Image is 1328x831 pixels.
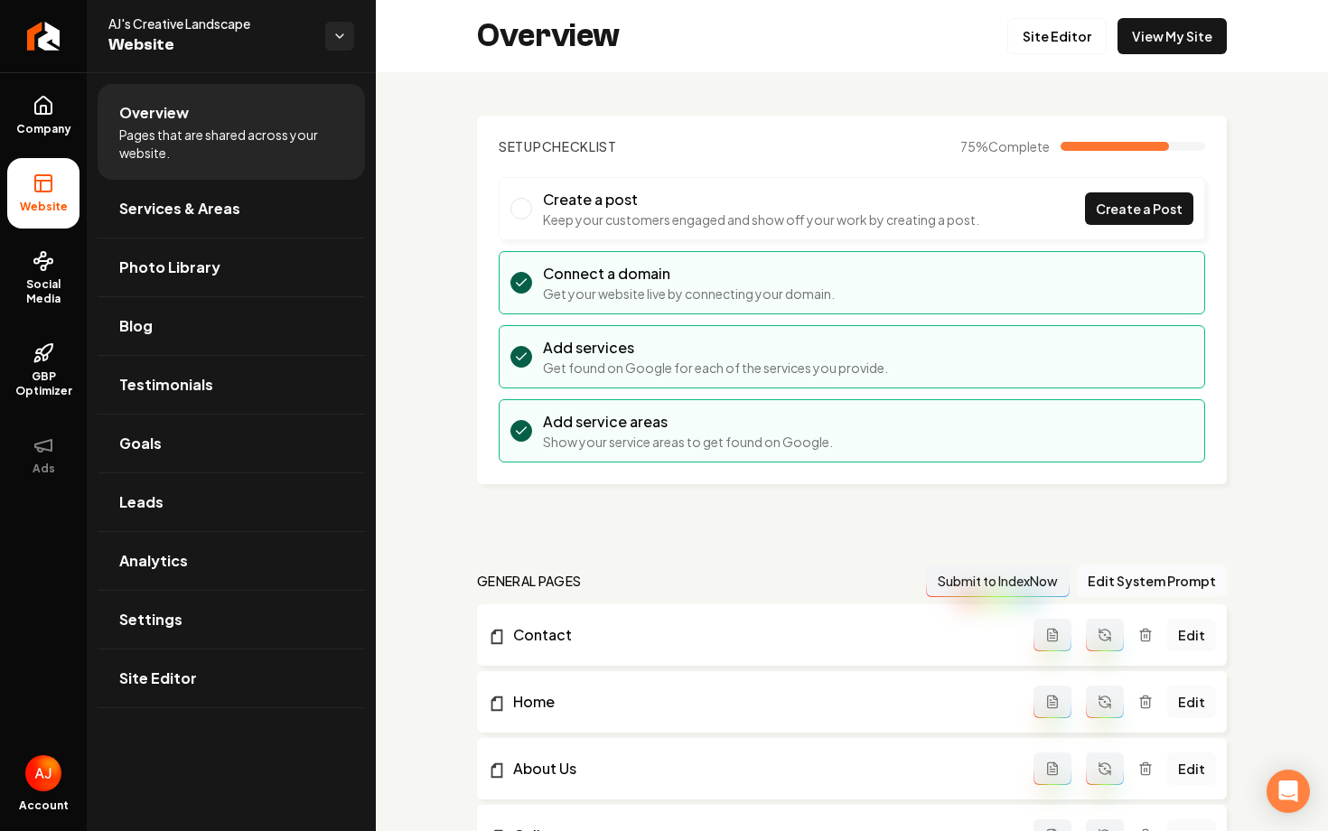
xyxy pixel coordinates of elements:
h3: Add service areas [543,411,833,433]
p: Keep your customers engaged and show off your work by creating a post. [543,210,979,229]
button: Submit to IndexNow [926,565,1070,597]
div: Open Intercom Messenger [1267,770,1310,813]
span: Site Editor [119,668,197,689]
img: Austin Jellison [25,755,61,791]
span: Website [13,200,75,214]
span: Create a Post [1096,200,1183,219]
h2: Checklist [499,137,617,155]
h2: Overview [477,18,620,54]
a: Analytics [98,532,365,590]
a: Edit [1167,752,1216,785]
span: AJ's Creative Landscape [108,14,311,33]
a: Social Media [7,236,79,321]
a: Photo Library [98,238,365,296]
img: Rebolt Logo [27,22,61,51]
a: Home [488,691,1033,713]
span: Setup [499,138,542,154]
a: Site Editor [1007,18,1107,54]
a: Leads [98,473,365,531]
a: Testimonials [98,356,365,414]
a: Company [7,80,79,151]
a: Goals [98,415,365,472]
span: Testimonials [119,374,213,396]
h3: Connect a domain [543,263,835,285]
span: Ads [25,462,62,476]
span: Website [108,33,311,58]
span: Settings [119,609,182,630]
a: Create a Post [1085,192,1193,225]
a: Site Editor [98,649,365,707]
p: Get found on Google for each of the services you provide. [543,359,888,377]
span: Overview [119,102,189,124]
a: GBP Optimizer [7,328,79,413]
button: Add admin page prompt [1033,686,1071,718]
p: Get your website live by connecting your domain. [543,285,835,303]
a: Edit [1167,686,1216,718]
span: Complete [988,138,1050,154]
p: Show your service areas to get found on Google. [543,433,833,451]
a: Services & Areas [98,180,365,238]
span: Account [19,798,69,813]
span: Social Media [7,277,79,306]
h3: Create a post [543,189,979,210]
span: Services & Areas [119,198,240,219]
span: 75 % [960,137,1050,155]
button: Edit System Prompt [1077,565,1227,597]
a: Edit [1167,619,1216,651]
a: Blog [98,297,365,355]
span: Leads [119,491,164,513]
span: Goals [119,433,162,454]
span: Company [9,122,79,136]
h2: general pages [477,572,582,590]
span: Photo Library [119,257,220,278]
span: GBP Optimizer [7,369,79,398]
span: Blog [119,315,153,337]
a: Contact [488,624,1033,646]
span: Analytics [119,550,188,572]
button: Add admin page prompt [1033,752,1071,785]
button: Open user button [25,755,61,791]
a: View My Site [1118,18,1227,54]
a: About Us [488,758,1033,780]
a: Settings [98,591,365,649]
span: Pages that are shared across your website. [119,126,343,162]
h3: Add services [543,337,888,359]
button: Add admin page prompt [1033,619,1071,651]
button: Ads [7,420,79,490]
